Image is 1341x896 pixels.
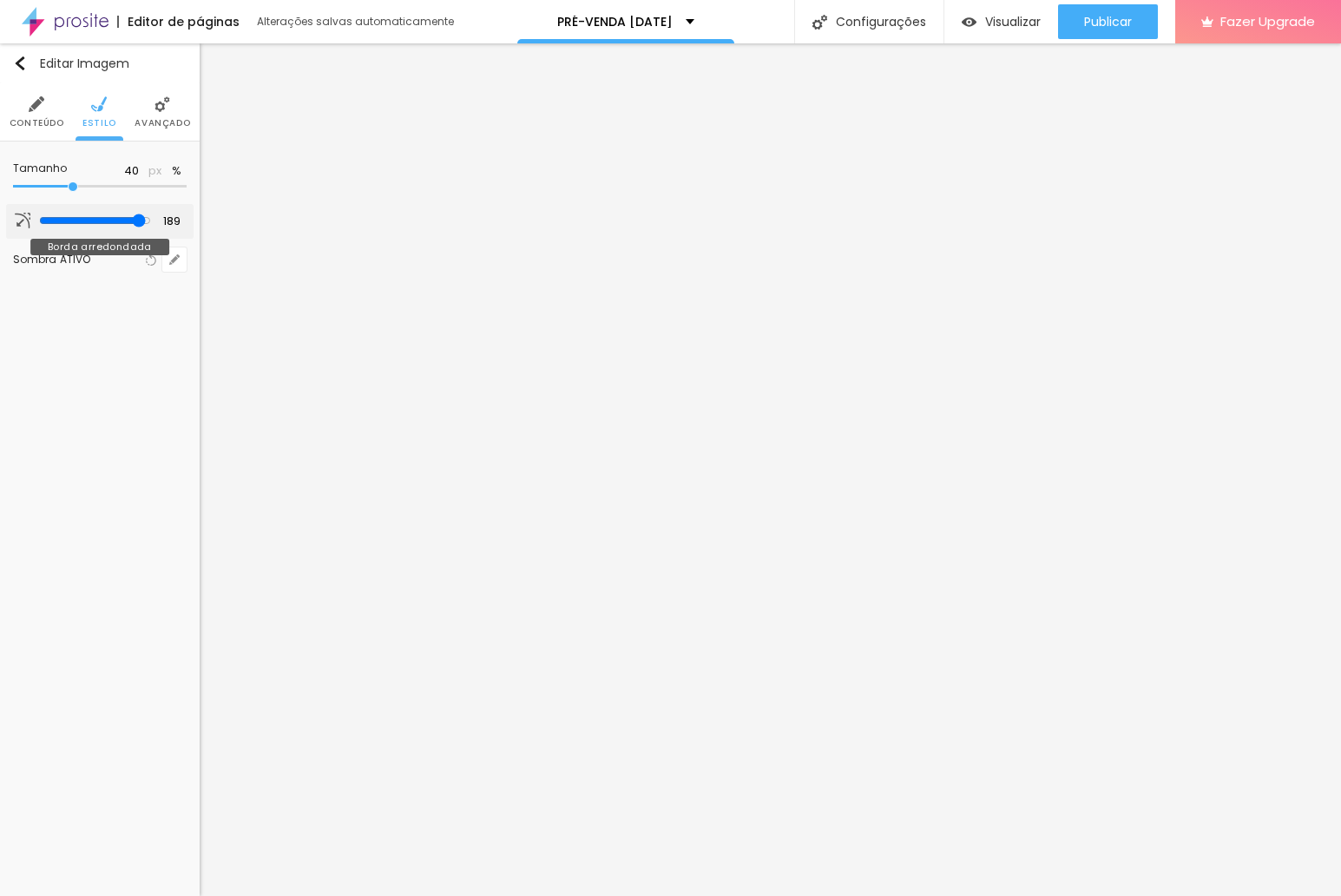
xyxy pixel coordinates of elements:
[143,164,167,179] button: px
[29,96,44,112] img: Icone
[962,15,976,30] img: view-1.svg
[812,15,827,30] img: Icone
[60,254,90,265] span: ATIVO
[1058,4,1158,39] button: Publicar
[13,254,56,265] div: Sombra
[13,56,27,70] img: Icone
[257,16,457,27] div: Alterações salvas automaticamente
[117,16,240,28] div: Editor de páginas
[13,56,129,70] div: Editar Imagem
[154,96,170,112] img: Icone
[1220,14,1315,29] span: Fazer Upgrade
[944,4,1058,39] button: Visualizar
[91,96,107,112] img: Icone
[200,43,1341,896] iframe: Editor
[135,119,190,128] span: Avançado
[557,16,673,28] p: PRÉ-VENDA [DATE]
[82,119,116,128] span: Estilo
[985,15,1041,29] span: Visualizar
[15,213,30,228] img: Icone
[1084,15,1132,29] span: Publicar
[13,163,111,174] div: Tamanho
[167,164,187,179] button: %
[10,119,64,128] span: Conteúdo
